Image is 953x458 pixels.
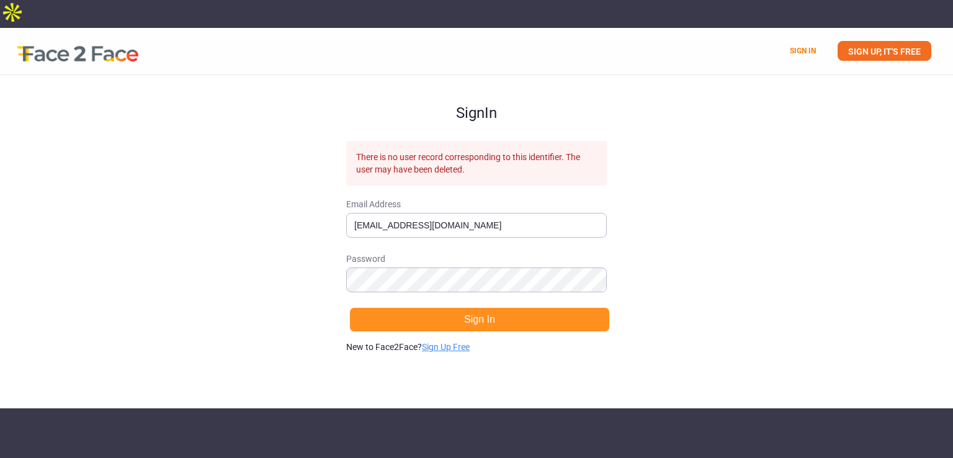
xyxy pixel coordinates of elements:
span: Email Address [346,198,607,210]
input: Password [346,267,607,292]
input: Email Address [346,213,607,238]
h1: Sign In [346,75,607,121]
span: Password [346,253,607,265]
a: SIGN UP, IT'S FREE [838,41,931,61]
div: There is no user record corresponding to this identifier. The user may have been deleted. [346,141,607,186]
p: New to Face2Face? [346,341,607,353]
a: SIGN IN [790,47,816,55]
a: Sign Up Free [422,342,470,352]
button: Sign In [349,307,610,332]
